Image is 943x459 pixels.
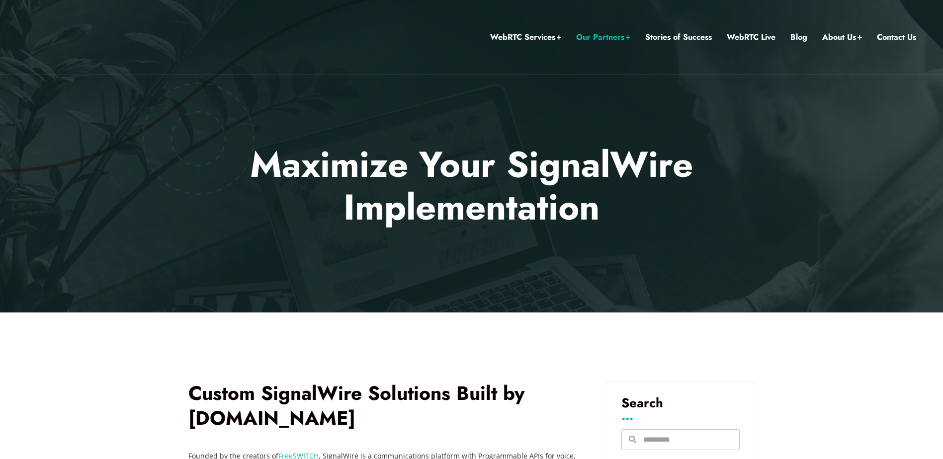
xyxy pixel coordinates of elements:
a: About Us [822,31,862,44]
h3: ... [621,412,740,419]
a: Stories of Success [645,31,712,44]
h1: Maximize Your SignalWire Implementation [180,143,763,229]
a: WebRTC Live [727,31,775,44]
a: Contact Us [877,31,916,44]
a: Our Partners [576,31,630,44]
a: Blog [790,31,807,44]
h1: Custom SignalWire Solutions Built by [DOMAIN_NAME] [188,381,576,431]
a: WebRTC Services [490,31,561,44]
h3: Search [621,396,740,409]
